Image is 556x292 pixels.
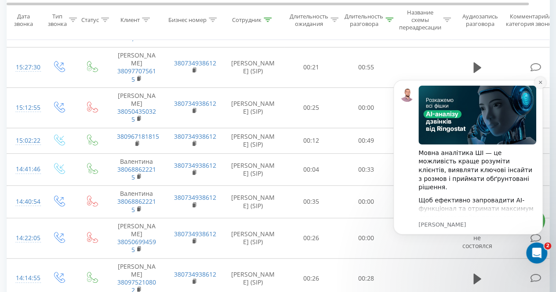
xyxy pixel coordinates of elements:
div: 15:12:55 [16,99,33,116]
td: [PERSON_NAME] [108,218,165,258]
div: 14:14:55 [16,270,33,287]
div: 15:27:30 [16,59,33,76]
div: Бизнес номер [168,17,207,24]
div: Клиент [120,17,140,24]
td: 00:49 [339,128,394,153]
div: Дата звонка [7,13,40,28]
iframe: Intercom live chat [526,242,547,263]
div: 15:02:22 [16,132,33,149]
a: 380967181815 [117,132,159,141]
td: [PERSON_NAME] (SIP) [222,153,284,186]
td: 00:26 [284,218,339,258]
a: 380734938612 [174,230,216,238]
a: 380734938612 [174,270,216,278]
td: [PERSON_NAME] (SIP) [222,186,284,218]
div: Сотрудник [232,17,262,24]
td: Валентина [108,153,165,186]
td: 00:33 [339,153,394,186]
div: Длительность разговора [345,13,383,28]
td: 00:00 [339,218,394,258]
td: [PERSON_NAME] [108,87,165,128]
td: Валентина [108,186,165,218]
a: 380734938612 [174,132,216,141]
span: 2 [544,242,551,249]
div: Комментарий/категория звонка [505,13,556,28]
td: 00:35 [284,186,339,218]
td: 00:00 [339,186,394,218]
td: [PERSON_NAME] (SIP) [222,87,284,128]
td: [PERSON_NAME] (SIP) [222,47,284,88]
a: 380734938612 [174,59,216,67]
td: 00:00 [339,87,394,128]
a: 380734938612 [174,161,216,169]
div: Статус [81,17,99,24]
a: 380977075615 [117,67,156,83]
td: 00:55 [339,47,394,88]
td: 00:12 [284,128,339,153]
td: [PERSON_NAME] (SIP) [222,218,284,258]
div: Длительность ожидания [290,13,328,28]
a: 380734938612 [174,193,216,202]
td: [PERSON_NAME] (SIP) [222,128,284,153]
td: [PERSON_NAME] [108,47,165,88]
div: Название схемы переадресации [399,9,441,32]
td: 00:25 [284,87,339,128]
td: 00:21 [284,47,339,88]
iframe: Intercom notifications повідомлення [380,67,556,268]
div: 14:40:54 [16,193,33,210]
div: Тип звонка [48,13,67,28]
a: 380688622215 [117,165,156,181]
a: 380688622215 [117,197,156,213]
div: 14:22:05 [16,230,33,247]
td: 00:04 [284,153,339,186]
a: 380504350325 [117,107,156,123]
div: 14:41:46 [16,161,33,178]
a: 380506994595 [117,238,156,254]
a: 380734938612 [174,99,216,108]
div: Аудиозапись разговора [458,13,501,28]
